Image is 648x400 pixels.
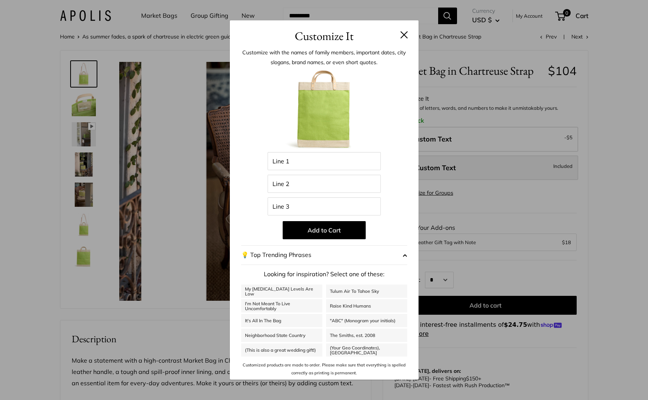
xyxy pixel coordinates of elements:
[241,285,322,298] a: My [MEDICAL_DATA] Levels Are Low
[241,48,407,67] p: Customize with the names of family members, important dates, city slogans, brand names, or even s...
[326,343,407,357] a: (Your Geo Coordinates), [GEOGRAPHIC_DATA]
[326,285,407,298] a: Tulum Air To Tahoe Sky
[241,314,322,327] a: It's All In The Bag
[241,27,407,45] h3: Customize It
[283,69,366,152] img: chartreuse003-Customizer.jpg
[283,221,366,239] button: Add to Cart
[241,299,322,312] a: I'm Not Meant To Live Uncomfortably
[241,269,407,280] p: Looking for inspiration? Select one of these:
[326,314,407,327] a: "ABC" (Monogram your initials)
[241,245,407,265] button: 💡 Top Trending Phrases
[326,329,407,342] a: The Smiths, est. 2008
[241,361,407,377] p: Customized products are made to order. Please make sure that everything is spelled correctly as p...
[241,343,322,357] a: (This is also a great wedding gift!)
[241,329,322,342] a: Neighborhood State Country
[326,299,407,312] a: Raise Kind Humans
